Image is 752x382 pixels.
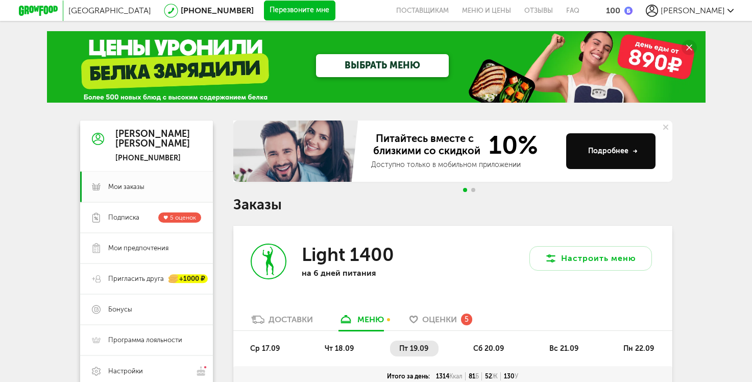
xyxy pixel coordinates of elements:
[108,274,164,283] span: Пригласить друга
[471,188,475,192] span: Go to slide 2
[233,198,672,211] h1: Заказы
[80,325,213,355] a: Программа лояльности
[108,244,168,253] span: Мои предпочтения
[466,372,482,380] div: 81
[108,305,132,314] span: Бонусы
[422,315,457,324] span: Оценки
[246,314,318,330] a: Доставки
[169,275,208,283] div: +1000 ₽
[515,373,518,380] span: У
[302,244,394,266] h3: Light 1400
[529,246,652,271] button: Настроить меню
[501,372,521,380] div: 130
[108,367,143,376] span: Настройки
[588,146,638,156] div: Подробнее
[463,188,467,192] span: Go to slide 1
[482,132,538,158] span: 10%
[264,1,335,21] button: Перезвоните мне
[68,6,151,15] span: [GEOGRAPHIC_DATA]
[302,268,434,278] p: на 6 дней питания
[549,344,578,353] span: вс 21.09
[333,314,389,330] a: меню
[80,172,213,202] a: Мои заказы
[404,314,477,330] a: Оценки 5
[623,344,654,353] span: пн 22.09
[399,344,428,353] span: пт 19.09
[80,294,213,325] a: Бонусы
[606,6,620,15] div: 100
[371,132,482,158] span: Питайтесь вместе с близкими со скидкой
[461,314,472,325] div: 5
[80,264,213,294] a: Пригласить друга +1000 ₽
[624,7,633,15] img: bonus_b.cdccf46.png
[108,336,182,345] span: Программа лояльности
[316,54,449,77] a: ВЫБРАТЬ МЕНЮ
[475,373,479,380] span: Б
[115,154,190,163] div: [PHONE_NUMBER]
[482,372,501,380] div: 52
[108,182,144,192] span: Мои заказы
[661,6,725,15] span: [PERSON_NAME]
[250,344,280,353] span: ср 17.09
[108,213,139,222] span: Подписка
[449,373,463,380] span: Ккал
[325,344,354,353] span: чт 18.09
[357,315,384,324] div: меню
[80,202,213,233] a: Подписка 5 оценок
[170,214,196,221] span: 5 оценок
[433,372,466,380] div: 1314
[384,372,433,380] div: Итого за день:
[566,133,656,169] button: Подробнее
[269,315,313,324] div: Доставки
[181,6,254,15] a: [PHONE_NUMBER]
[115,129,190,150] div: [PERSON_NAME] [PERSON_NAME]
[473,344,504,353] span: сб 20.09
[492,373,498,380] span: Ж
[80,233,213,264] a: Мои предпочтения
[371,160,558,170] div: Доступно только в мобильном приложении
[233,121,361,182] img: family-banner.579af9d.jpg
